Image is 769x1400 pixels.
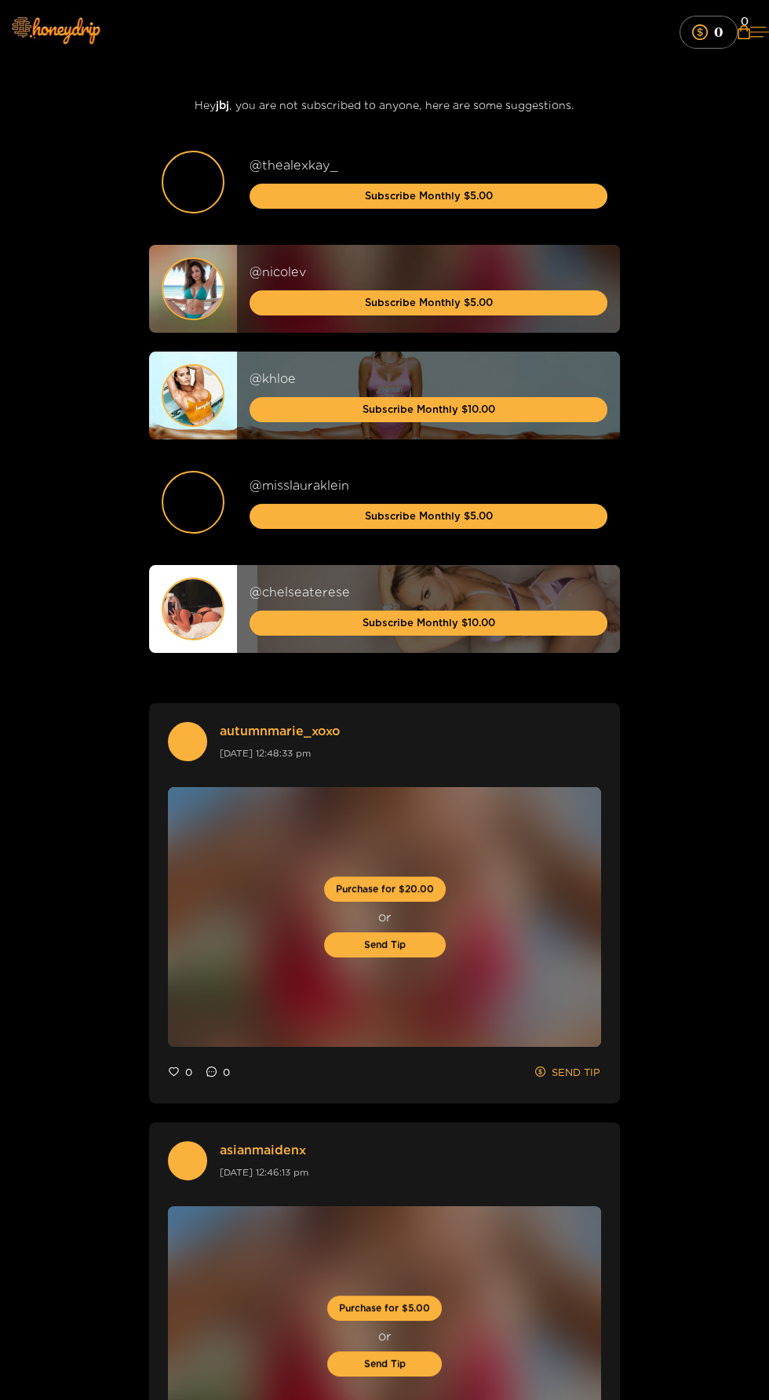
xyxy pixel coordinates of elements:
button: Purchase for $5.00 [327,1296,442,1321]
button: Subscribe Monthly $5.00 [250,504,607,529]
span: Subscribe Monthly $10.00 [363,401,495,417]
span: or [327,1327,442,1345]
button: Mobile Menu Toggle Button [750,11,769,53]
span: Subscribe Monthly $5.00 [365,188,493,203]
span: Subscribe Monthly $10.00 [363,614,495,630]
img: sfsdf [163,259,223,319]
a: asianmaidenx [220,1141,308,1159]
button: 0 [680,16,738,48]
span: Purchase for $5.00 [339,1301,430,1316]
div: @ khloe [250,370,607,388]
div: @ thealexkay_ [250,156,607,174]
span: SEND TIP [552,1064,600,1080]
span: 0 [185,1064,192,1080]
span: message [206,1066,217,1078]
span: dollar [692,24,708,40]
span: Purchase for $20.00 [336,882,434,897]
button: Send Tip [327,1351,442,1376]
span: Send Tip [364,1357,406,1372]
span: heart [169,1066,179,1078]
div: [DATE] 12:46:13 pm [220,1163,308,1181]
div: @ chelseaterese [250,583,607,601]
div: @ misslauraklein [250,476,607,494]
span: Send Tip [364,938,406,953]
span: Subscribe Monthly $5.00 [365,294,493,310]
button: Subscribe Monthly $5.00 [250,290,607,315]
button: heart0 [168,1059,193,1085]
a: autumnmarie_xoxo [220,722,341,740]
button: Subscribe Monthly $10.00 [250,397,607,422]
h3: Hey , you are not subscribed to anyone, here are some suggestions. [149,96,620,114]
div: [DATE] 12:48:33 pm [220,744,341,762]
button: dollar-circleSEND TIP [534,1059,601,1085]
img: sfsdf [163,579,223,639]
div: @ nicolev [250,263,607,281]
span: or [324,908,446,926]
span: 0 [741,13,749,31]
mark: 0 [712,20,725,43]
button: Subscribe Monthly $10.00 [250,611,607,636]
button: Subscribe Monthly $5.00 [250,184,607,209]
img: sfsdf [163,366,223,425]
button: Purchase for $20.00 [324,877,446,902]
button: message0 [206,1059,231,1085]
span: dollar-circle [535,1066,545,1078]
span: Subscribe Monthly $5.00 [365,508,493,523]
button: Send Tip [324,932,446,957]
span: jbj [216,99,229,111]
